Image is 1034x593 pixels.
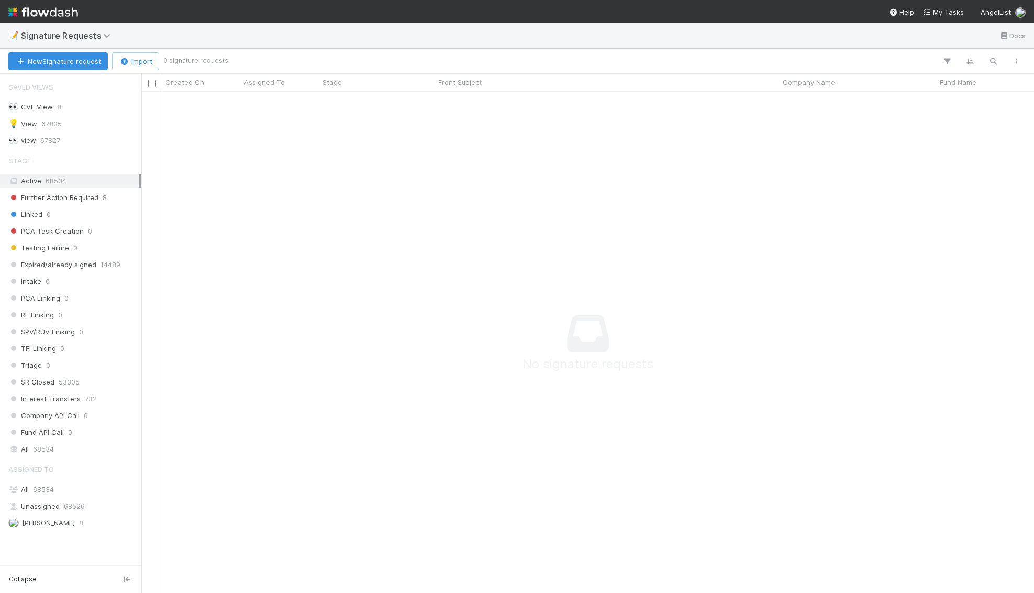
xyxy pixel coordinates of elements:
span: Fund API Call [8,426,64,439]
span: 14489 [101,258,120,271]
span: 8 [57,101,61,114]
span: 53305 [59,376,80,389]
span: Expired/already signed [8,258,96,271]
span: Signature Requests [21,30,116,41]
a: My Tasks [922,7,964,17]
a: Docs [999,29,1026,42]
span: Fund Name [940,77,976,87]
span: [PERSON_NAME] [22,519,75,527]
span: SPV/RUV Linking [8,325,75,338]
small: 0 signature requests [163,56,228,65]
span: 0 [79,325,83,338]
span: PCA Linking [8,292,60,305]
span: 8 [103,191,107,204]
span: 8 [79,517,83,530]
input: Toggle All Rows Selected [148,80,156,87]
span: 67835 [41,117,62,130]
span: 0 [46,359,50,372]
img: logo-inverted-e16ddd16eac7371096b0.svg [8,3,78,21]
span: SR Closed [8,376,54,389]
div: view [8,134,36,147]
span: 0 [88,225,92,238]
span: 0 [64,292,69,305]
span: 0 [46,275,50,288]
div: View [8,117,37,130]
span: 0 [73,241,77,255]
button: NewSignature request [8,52,108,70]
span: My Tasks [922,8,964,16]
span: Collapse [9,575,37,584]
span: Saved Views [8,76,53,97]
span: AngelList [981,8,1011,16]
span: Front Subject [438,77,482,87]
img: avatar_1a1d5361-16dd-4910-a949-020dcd9f55a3.png [8,518,19,528]
div: Unassigned [8,500,139,513]
span: Company API Call [8,409,80,422]
span: Interest Transfers [8,392,81,405]
span: Stage [323,77,342,87]
span: 0 [58,309,62,322]
span: Intake [8,275,41,288]
span: Further Action Required [8,191,98,204]
span: 0 [60,342,64,355]
span: 👀 [8,136,19,145]
span: PCA Task Creation [8,225,84,238]
div: All [8,483,139,496]
span: 0 [84,409,88,422]
span: Created On [165,77,204,87]
span: Linked [8,208,42,221]
span: Testing Failure [8,241,69,255]
span: Company Name [783,77,835,87]
span: 📝 [8,31,19,40]
span: Assigned To [244,77,285,87]
span: 💡 [8,119,19,128]
span: Assigned To [8,459,54,480]
span: 0 [68,426,72,439]
div: CVL View [8,101,53,114]
span: 67827 [40,134,60,147]
span: 68526 [64,500,85,513]
span: TFI Linking [8,342,56,355]
span: 68534 [33,485,54,493]
span: Stage [8,150,31,171]
button: Import [112,52,159,70]
div: All [8,443,139,456]
img: avatar_041b9f3e-9684-4023-b9b7-2f10de55285d.png [1015,7,1026,18]
span: 👀 [8,102,19,111]
div: Active [8,174,139,188]
span: 68534 [33,443,54,456]
span: Triage [8,359,42,372]
span: RF Linking [8,309,54,322]
div: Help [889,7,914,17]
span: 732 [85,392,97,405]
span: 68534 [46,177,66,185]
span: 0 [47,208,51,221]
